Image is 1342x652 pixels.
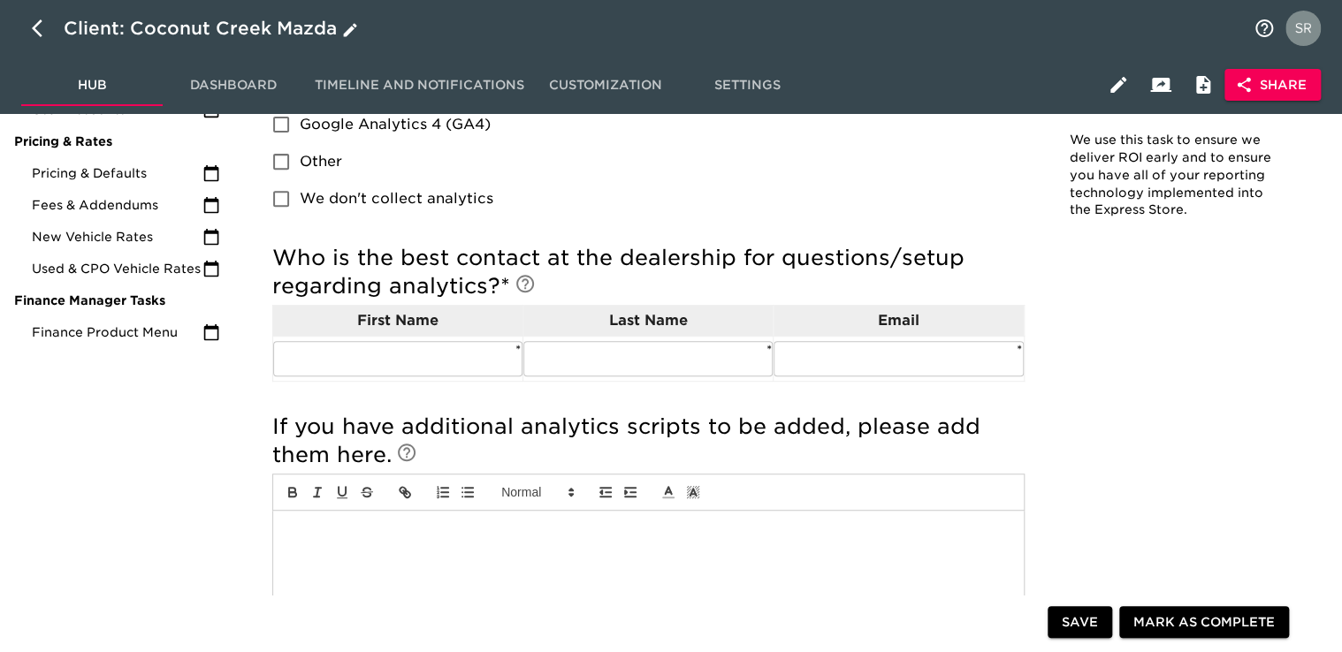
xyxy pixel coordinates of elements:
[32,74,152,96] span: Hub
[273,310,522,331] p: First Name
[315,74,524,96] span: Timeline and Notifications
[545,74,666,96] span: Customization
[1182,64,1224,106] button: Internal Notes and Comments
[1070,132,1273,219] p: We use this task to ensure we deliver ROI early and to ensure you have all of your reporting tech...
[64,14,362,42] div: Client: Coconut Creek Mazda
[300,151,342,172] span: Other
[32,196,202,214] span: Fees & Addendums
[687,74,807,96] span: Settings
[14,292,220,309] span: Finance Manager Tasks
[32,164,202,182] span: Pricing & Defaults
[1119,606,1289,639] button: Mark as Complete
[1140,64,1182,106] button: Client View
[1133,611,1275,633] span: Mark as Complete
[1285,11,1321,46] img: Profile
[1097,64,1140,106] button: Edit Hub
[1243,7,1285,49] button: notifications
[173,74,294,96] span: Dashboard
[14,133,220,150] span: Pricing & Rates
[774,310,1023,331] p: Email
[1239,74,1307,96] span: Share
[32,260,202,277] span: Used & CPO Vehicle Rates
[300,114,491,135] span: Google Analytics 4 (GA4)
[32,228,202,246] span: New Vehicle Rates
[300,188,493,209] span: We don't collect analytics
[272,244,1025,300] h5: Who is the best contact at the dealership for questions/setup regarding analytics?
[1224,69,1321,102] button: Share
[1062,611,1098,633] span: Save
[32,323,202,341] span: Finance Product Menu
[1048,606,1112,639] button: Save
[523,310,773,331] p: Last Name
[272,413,1025,469] h5: If you have additional analytics scripts to be added, please add them here.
